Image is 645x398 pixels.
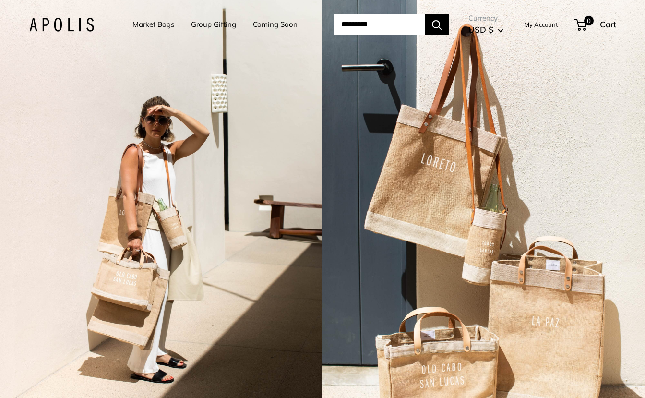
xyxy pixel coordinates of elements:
[132,18,174,31] a: Market Bags
[468,12,503,25] span: Currency
[468,22,503,37] button: USD $
[29,18,94,32] img: Apolis
[253,18,298,31] a: Coming Soon
[191,18,236,31] a: Group Gifting
[600,19,616,29] span: Cart
[584,16,593,25] span: 0
[334,14,425,35] input: Search...
[575,17,616,32] a: 0 Cart
[425,14,449,35] button: Search
[524,19,558,30] a: My Account
[468,24,493,35] span: USD $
